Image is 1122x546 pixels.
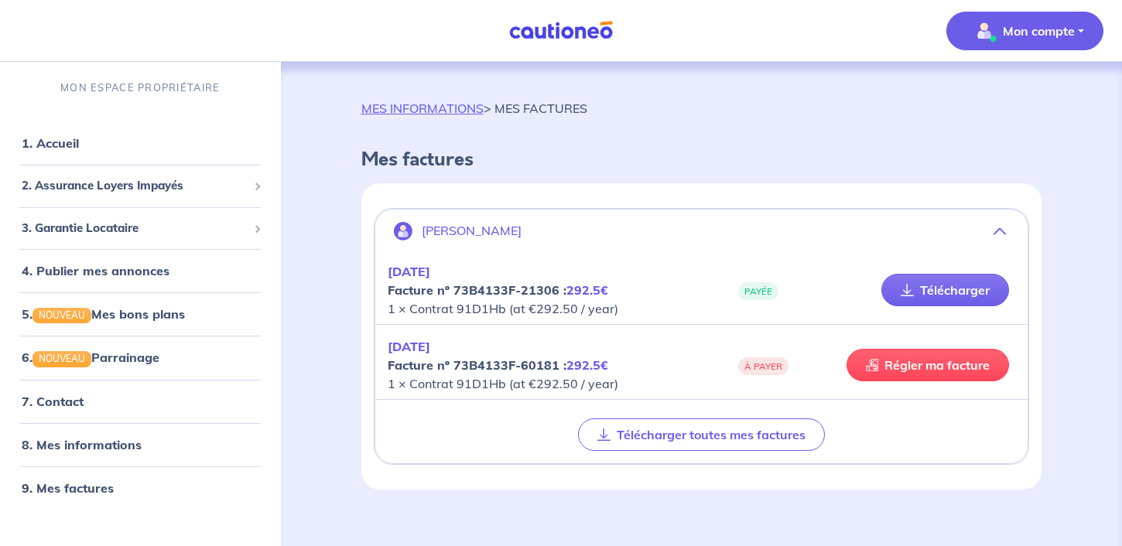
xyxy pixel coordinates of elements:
[566,357,608,373] em: 292.5€
[946,12,1103,50] button: illu_account_valid_menu.svgMon compte
[375,213,1028,250] button: [PERSON_NAME]
[22,350,159,365] a: 6.NOUVEAUParrainage
[881,274,1009,306] a: Télécharger
[6,213,275,244] div: 3. Garantie Locataire
[422,224,522,238] p: [PERSON_NAME]
[738,282,778,300] span: PAYÉE
[22,437,142,452] a: 8. Mes informations
[388,282,608,298] strong: Facture nº 73B4133F-21306 :
[6,299,275,329] div: 5.NOUVEAUMes bons plans
[394,222,412,241] img: illu_account.svg
[6,429,275,460] div: 8. Mes informations
[6,386,275,417] div: 7. Contact
[22,220,248,237] span: 3. Garantie Locataire
[361,99,587,118] p: > MES FACTURES
[1003,22,1075,40] p: Mon compte
[361,101,484,116] a: MES INFORMATIONS
[738,357,788,375] span: À PAYER
[6,342,275,373] div: 6.NOUVEAUParrainage
[503,21,619,40] img: Cautioneo
[60,80,220,95] p: MON ESPACE PROPRIÉTAIRE
[22,394,84,409] a: 7. Contact
[361,148,1042,171] h4: Mes factures
[578,418,825,451] button: Télécharger toutes mes factures
[388,264,430,279] em: [DATE]
[22,177,248,195] span: 2. Assurance Loyers Impayés
[847,349,1009,381] a: Régler ma facture
[22,480,114,496] a: 9. Mes factures
[22,135,79,151] a: 1. Accueil
[388,337,702,393] p: 1 × Contrat 91D1Hb (at €292.50 / year)
[6,128,275,159] div: 1. Accueil
[388,262,702,318] p: 1 × Contrat 91D1Hb (at €292.50 / year)
[566,282,608,298] em: 292.5€
[388,357,608,373] strong: Facture nº 73B4133F-60181 :
[6,473,275,503] div: 9. Mes factures
[6,171,275,201] div: 2. Assurance Loyers Impayés
[22,263,169,278] a: 4. Publier mes annonces
[22,306,185,322] a: 5.NOUVEAUMes bons plans
[6,255,275,286] div: 4. Publier mes annonces
[972,19,997,43] img: illu_account_valid_menu.svg
[388,339,430,354] em: [DATE]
